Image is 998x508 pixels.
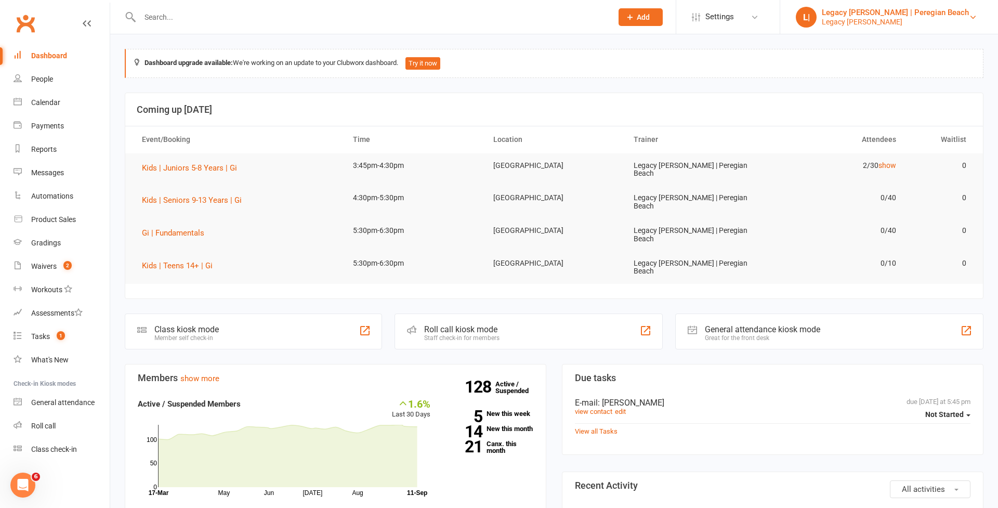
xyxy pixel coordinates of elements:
[31,145,57,153] div: Reports
[31,122,64,130] div: Payments
[495,373,541,402] a: 128Active / Suspended
[902,485,945,494] span: All activities
[31,285,62,294] div: Workouts
[31,168,64,177] div: Messages
[31,398,95,407] div: General attendance
[344,126,484,153] th: Time
[14,348,110,372] a: What's New
[575,480,970,491] h3: Recent Activity
[138,373,533,383] h3: Members
[180,374,219,383] a: show more
[446,439,482,454] strong: 21
[424,324,500,334] div: Roll call kiosk mode
[125,49,983,78] div: We're working on an update to your Clubworx dashboard.
[14,231,110,255] a: Gradings
[575,373,970,383] h3: Due tasks
[822,8,969,17] div: Legacy [PERSON_NAME] | Peregian Beach
[575,408,612,415] a: view contact
[142,227,212,239] button: Gi | Fundamentals
[624,251,765,284] td: Legacy [PERSON_NAME] | Peregian Beach
[142,194,249,206] button: Kids | Seniors 9-13 Years | Gi
[14,278,110,302] a: Workouts
[31,309,83,317] div: Assessments
[484,251,624,276] td: [GEOGRAPHIC_DATA]
[31,75,53,83] div: People
[14,138,110,161] a: Reports
[31,422,56,430] div: Roll call
[615,408,626,415] a: edit
[484,218,624,243] td: [GEOGRAPHIC_DATA]
[142,162,244,174] button: Kids | Juniors 5-8 Years | Gi
[575,427,618,435] a: View all Tasks
[138,399,241,409] strong: Active / Suspended Members
[14,255,110,278] a: Waivers 2
[705,5,734,29] span: Settings
[598,398,664,408] span: : [PERSON_NAME]
[796,7,817,28] div: L|
[446,424,482,439] strong: 14
[31,262,57,270] div: Waivers
[624,186,765,218] td: Legacy [PERSON_NAME] | Peregian Beach
[10,473,35,498] iframe: Intercom live chat
[344,186,484,210] td: 4:30pm-5:30pm
[705,334,820,342] div: Great for the front desk
[12,10,38,36] a: Clubworx
[465,379,495,395] strong: 128
[14,208,110,231] a: Product Sales
[637,13,650,21] span: Add
[31,215,76,224] div: Product Sales
[446,425,533,432] a: 14New this month
[14,91,110,114] a: Calendar
[31,356,69,364] div: What's New
[154,334,219,342] div: Member self check-in
[154,324,219,334] div: Class kiosk mode
[619,8,663,26] button: Add
[624,153,765,186] td: Legacy [PERSON_NAME] | Peregian Beach
[765,153,905,178] td: 2/30
[31,51,67,60] div: Dashboard
[142,163,237,173] span: Kids | Juniors 5-8 Years | Gi
[31,239,61,247] div: Gradings
[31,332,50,341] div: Tasks
[133,126,344,153] th: Event/Booking
[925,410,964,419] span: Not Started
[624,218,765,251] td: Legacy [PERSON_NAME] | Peregian Beach
[392,398,430,409] div: 1.6%
[424,334,500,342] div: Staff check-in for members
[31,98,60,107] div: Calendar
[925,406,970,424] button: Not Started
[405,57,440,70] button: Try it now
[484,153,624,178] td: [GEOGRAPHIC_DATA]
[765,251,905,276] td: 0/10
[14,325,110,348] a: Tasks 1
[765,186,905,210] td: 0/40
[890,480,970,498] button: All activities
[905,218,976,243] td: 0
[905,153,976,178] td: 0
[14,185,110,208] a: Automations
[484,126,624,153] th: Location
[14,414,110,438] a: Roll call
[137,105,971,115] h3: Coming up [DATE]
[145,59,233,67] strong: Dashboard upgrade available:
[905,126,976,153] th: Waitlist
[705,324,820,334] div: General attendance kiosk mode
[344,251,484,276] td: 5:30pm-6:30pm
[822,17,969,27] div: Legacy [PERSON_NAME]
[14,161,110,185] a: Messages
[14,68,110,91] a: People
[484,186,624,210] td: [GEOGRAPHIC_DATA]
[392,398,430,420] div: Last 30 Days
[765,126,905,153] th: Attendees
[14,438,110,461] a: Class kiosk mode
[142,196,242,205] span: Kids | Seniors 9-13 Years | Gi
[14,391,110,414] a: General attendance kiosk mode
[765,218,905,243] td: 0/40
[137,10,605,24] input: Search...
[142,259,220,272] button: Kids | Teens 14+ | Gi
[624,126,765,153] th: Trainer
[446,440,533,454] a: 21Canx. this month
[31,445,77,453] div: Class check-in
[344,153,484,178] td: 3:45pm-4:30pm
[63,261,72,270] span: 2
